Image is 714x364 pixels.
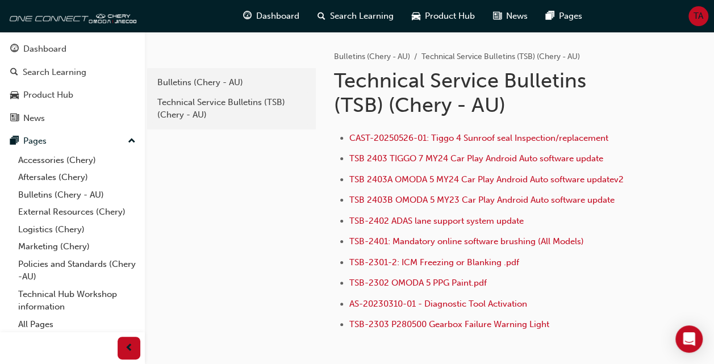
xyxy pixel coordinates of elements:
[403,5,484,28] a: car-iconProduct Hub
[5,131,140,152] button: Pages
[308,5,403,28] a: search-iconSearch Learning
[14,221,140,239] a: Logistics (Chery)
[14,286,140,316] a: Technical Hub Workshop information
[349,195,615,205] a: TSB 2403B OMODA 5 MY23 Car Play Android Auto software update
[14,203,140,221] a: External Resources (Chery)
[14,316,140,333] a: All Pages
[152,73,311,93] a: Bulletins (Chery - AU)
[318,9,325,23] span: search-icon
[493,9,502,23] span: news-icon
[157,76,306,89] div: Bulletins (Chery - AU)
[152,93,311,125] a: Technical Service Bulletins (TSB) (Chery - AU)
[23,89,73,102] div: Product Hub
[10,114,19,124] span: news-icon
[14,152,140,169] a: Accessories (Chery)
[484,5,537,28] a: news-iconNews
[6,5,136,27] img: oneconnect
[10,90,19,101] span: car-icon
[243,9,252,23] span: guage-icon
[5,62,140,83] a: Search Learning
[334,68,628,118] h1: Technical Service Bulletins (TSB) (Chery - AU)
[506,10,528,23] span: News
[412,9,420,23] span: car-icon
[14,186,140,204] a: Bulletins (Chery - AU)
[23,135,47,148] div: Pages
[10,136,19,147] span: pages-icon
[23,112,45,125] div: News
[349,153,603,164] a: TSB 2403 TIGGO 7 MY24 Car Play Android Auto software update
[14,238,140,256] a: Marketing (Chery)
[5,108,140,129] a: News
[5,36,140,131] button: DashboardSearch LearningProduct HubNews
[688,6,708,26] button: TA
[10,44,19,55] span: guage-icon
[330,10,394,23] span: Search Learning
[537,5,591,28] a: pages-iconPages
[349,319,549,329] a: TSB-2303 P280500 Gearbox Failure Warning Light
[256,10,299,23] span: Dashboard
[157,96,306,122] div: Technical Service Bulletins (TSB) (Chery - AU)
[349,133,608,143] a: CAST-20250526-01: Tiggo 4 Sunroof seal Inspection/replacement
[14,256,140,286] a: Policies and Standards (Chery -AU)
[23,66,86,79] div: Search Learning
[425,10,475,23] span: Product Hub
[5,39,140,60] a: Dashboard
[14,169,140,186] a: Aftersales (Chery)
[349,299,527,309] a: AS-20230310-01 - Diagnostic Tool Activation
[125,341,133,355] span: prev-icon
[349,257,519,267] a: TSB-2301-2: ICM Freezing or Blanking .pdf
[23,43,66,56] div: Dashboard
[694,10,703,23] span: TA
[675,325,703,353] div: Open Intercom Messenger
[5,85,140,106] a: Product Hub
[349,174,624,185] a: TSB 2403A OMODA 5 MY24 Car Play Android Auto software updatev2
[10,68,18,78] span: search-icon
[234,5,308,28] a: guage-iconDashboard
[421,51,580,64] li: Technical Service Bulletins (TSB) (Chery - AU)
[559,10,582,23] span: Pages
[349,278,487,288] a: TSB-2302 OMODA 5 PPG Paint.pdf
[334,52,410,61] a: Bulletins (Chery - AU)
[128,134,136,149] span: up-icon
[349,236,584,246] a: TSB-2401: Mandatory online software brushing (All Models)
[349,216,524,226] a: TSB-2402 ADAS lane support system update
[546,9,554,23] span: pages-icon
